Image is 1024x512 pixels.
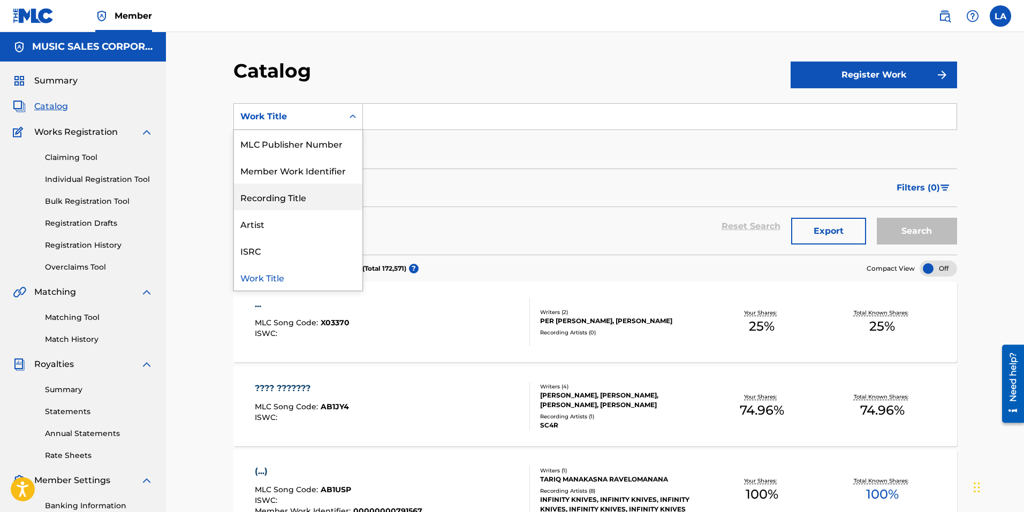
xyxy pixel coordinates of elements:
div: ???? ??????? [255,382,349,395]
img: filter [940,185,950,191]
img: Catalog [13,100,26,113]
div: Work Title [240,110,337,123]
p: Total Known Shares: [854,393,911,401]
div: TARIQ MANAKASNA RAVELOMANANA [540,475,702,484]
span: AB1JY4 [321,402,349,411]
span: 74.96 % [860,401,905,420]
img: help [966,10,979,22]
span: ? [409,264,419,273]
div: Recording Title [234,184,362,210]
img: Works Registration [13,126,27,139]
p: Your Shares: [744,393,779,401]
a: Annual Statements [45,428,153,439]
div: Member Work Identifier [234,157,362,184]
a: Banking Information [45,500,153,511]
span: Royalties [34,358,74,371]
div: [PERSON_NAME], [PERSON_NAME], [PERSON_NAME], [PERSON_NAME] [540,391,702,410]
a: ???? ???????MLC Song Code:AB1JY4ISWC:Writers (4)[PERSON_NAME], [PERSON_NAME], [PERSON_NAME], [PER... [233,366,957,446]
a: Individual Registration Tool [45,174,153,185]
a: Matching Tool [45,312,153,323]
span: 25 % [749,317,775,336]
div: Recording Artists ( 1 ) [540,412,702,421]
div: Help [962,5,983,27]
span: MLC Song Code : [255,318,321,327]
div: Recording Artists ( 0 ) [540,328,702,337]
p: Total Known Shares: [854,309,911,317]
span: ISWC : [255,328,280,338]
img: Top Rightsholder [95,10,108,22]
button: Register Work [791,62,957,88]
p: Your Shares: [744,309,779,317]
img: Summary [13,74,26,87]
span: AB1USP [321,485,351,494]
a: Claiming Tool [45,152,153,163]
a: Statements [45,406,153,417]
a: Match History [45,334,153,345]
img: f7272a7cc735f4ea7f67.svg [936,68,949,81]
iframe: Resource Center [994,340,1024,426]
span: Summary [34,74,78,87]
button: Export [791,218,866,244]
div: MLC Publisher Number [234,130,362,157]
a: Rate Sheets [45,450,153,461]
span: Matching [34,286,76,299]
span: X03370 [321,318,350,327]
div: User Menu [990,5,1011,27]
span: Catalog [34,100,68,113]
a: Public Search [934,5,955,27]
div: Drag [974,471,980,503]
span: Filters ( 0 ) [897,181,940,194]
div: Artist [234,210,362,237]
img: Member Settings [13,474,26,487]
p: Your Shares: [744,477,779,485]
a: Bulk Registration Tool [45,196,153,207]
img: expand [140,474,153,487]
div: PER [PERSON_NAME], [PERSON_NAME] [540,316,702,326]
div: Writers ( 4 ) [540,383,702,391]
a: ...MLC Song Code:X03370ISWC:Writers (2)PER [PERSON_NAME], [PERSON_NAME]Recording Artists (0)Your ... [233,282,957,362]
h5: MUSIC SALES CORPORATION [32,41,153,53]
img: Matching [13,286,26,299]
a: Overclaims Tool [45,262,153,273]
a: Registration History [45,240,153,251]
img: Royalties [13,358,26,371]
div: Writers ( 1 ) [540,467,702,475]
span: 100 % [746,485,778,504]
img: expand [140,358,153,371]
iframe: Chat Widget [970,461,1024,512]
a: Summary [45,384,153,395]
span: Works Registration [34,126,118,139]
form: Search Form [233,103,957,255]
span: MLC Song Code : [255,402,321,411]
div: SC4R [540,421,702,430]
span: Member [115,10,152,22]
a: Registration Drafts [45,218,153,229]
img: expand [140,286,153,299]
span: ISWC : [255,412,280,422]
img: Accounts [13,41,26,54]
span: 100 % [866,485,899,504]
img: search [938,10,951,22]
img: expand [140,126,153,139]
div: (...) [255,465,422,478]
a: CatalogCatalog [13,100,68,113]
button: Filters (0) [890,174,957,201]
div: Work Title [234,264,362,291]
span: ISWC : [255,495,280,505]
h2: Catalog [233,59,316,83]
div: Writers ( 2 ) [540,308,702,316]
span: MLC Song Code : [255,485,321,494]
img: MLC Logo [13,8,54,24]
div: Recording Artists ( 8 ) [540,487,702,495]
span: Member Settings [34,474,110,487]
span: Compact View [867,264,915,273]
div: ... [255,298,350,311]
span: 74.96 % [740,401,784,420]
div: ISRC [234,237,362,264]
a: SummarySummary [13,74,78,87]
span: 25 % [869,317,895,336]
p: Total Known Shares: [854,477,911,485]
